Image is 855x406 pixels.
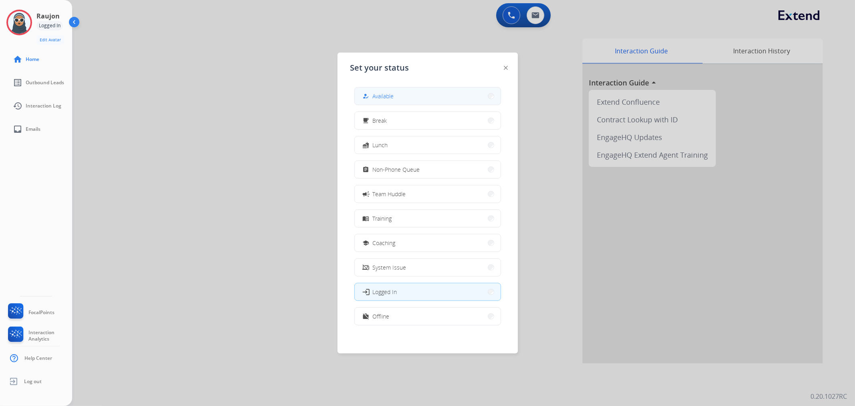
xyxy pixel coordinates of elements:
[355,259,501,276] button: System Issue
[26,103,61,109] span: Interaction Log
[355,112,501,129] button: Break
[373,141,388,149] span: Lunch
[373,263,406,272] span: System Issue
[373,165,420,174] span: Non-Phone Queue
[362,117,369,124] mat-icon: free_breakfast
[355,283,501,300] button: Logged In
[24,355,52,361] span: Help Center
[355,136,501,154] button: Lunch
[26,56,39,63] span: Home
[373,312,390,321] span: Offline
[373,92,394,100] span: Available
[36,11,60,21] h3: Raujon
[362,190,370,198] mat-icon: campaign
[811,392,847,401] p: 0.20.1027RC
[362,215,369,222] mat-icon: menu_book
[355,210,501,227] button: Training
[362,288,370,296] mat-icon: login
[8,11,30,34] img: avatar
[355,308,501,325] button: Offline
[28,329,72,342] span: Interaction Analytics
[373,116,387,125] span: Break
[36,21,63,30] div: Logged In
[24,378,42,385] span: Log out
[373,214,392,223] span: Training
[355,161,501,178] button: Non-Phone Queue
[362,142,369,148] mat-icon: fastfood
[13,55,22,64] mat-icon: home
[362,240,369,246] mat-icon: school
[28,309,55,316] span: FocalPoints
[26,126,40,132] span: Emails
[350,62,409,73] span: Set your status
[355,234,501,252] button: Coaching
[362,93,369,99] mat-icon: how_to_reg
[26,79,64,86] span: Outbound Leads
[13,101,22,111] mat-icon: history
[362,313,369,320] mat-icon: work_off
[362,166,369,173] mat-icon: assignment
[373,239,396,247] span: Coaching
[373,288,397,296] span: Logged In
[13,124,22,134] mat-icon: inbox
[373,190,406,198] span: Team Huddle
[36,35,64,45] button: Edit Avatar
[504,66,508,70] img: close-button
[355,87,501,105] button: Available
[6,327,72,345] a: Interaction Analytics
[6,303,55,322] a: FocalPoints
[13,78,22,87] mat-icon: list_alt
[355,185,501,203] button: Team Huddle
[362,264,369,271] mat-icon: phonelink_off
